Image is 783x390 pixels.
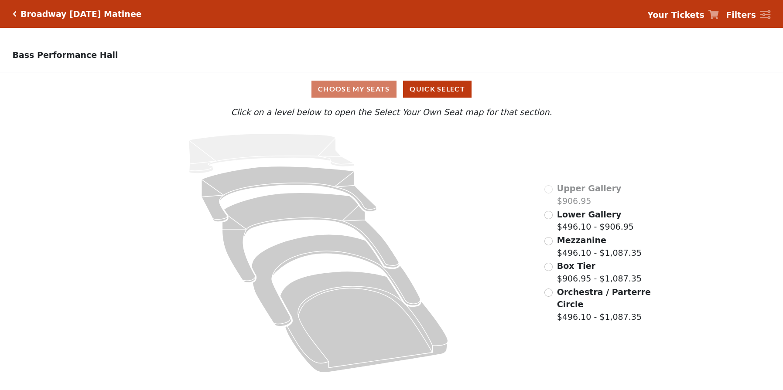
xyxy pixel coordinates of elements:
a: Filters [726,9,770,21]
span: Mezzanine [557,235,606,245]
a: Your Tickets [647,9,719,21]
span: Orchestra / Parterre Circle [557,287,651,309]
span: Upper Gallery [557,183,622,193]
span: Lower Gallery [557,210,622,219]
label: $906.95 - $1,087.35 [557,260,642,285]
label: $906.95 [557,182,622,207]
path: Orchestra / Parterre Circle - Seats Available: 3 [280,271,448,373]
label: $496.10 - $1,087.35 [557,234,642,259]
strong: Filters [726,10,756,20]
span: Box Tier [557,261,595,271]
button: Quick Select [403,81,472,98]
p: Click on a level below to open the Select Your Own Seat map for that section. [104,106,679,119]
label: $496.10 - $1,087.35 [557,286,652,323]
strong: Your Tickets [647,10,704,20]
label: $496.10 - $906.95 [557,208,634,233]
a: Click here to go back to filters [13,11,17,17]
h5: Broadway [DATE] Matinee [21,9,142,19]
path: Upper Gallery - Seats Available: 0 [188,134,354,173]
